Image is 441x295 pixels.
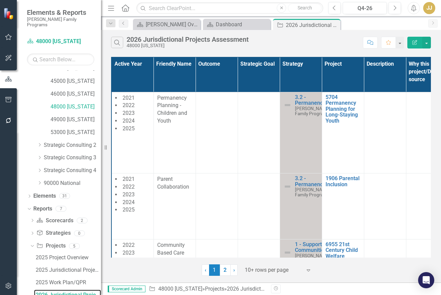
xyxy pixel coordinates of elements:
a: 46000 [US_STATE] [50,90,101,98]
a: 3.2 - Permanency [295,94,330,106]
span: [PERSON_NAME] Family Programs [295,106,330,116]
div: [PERSON_NAME] Overview [146,20,199,29]
a: 5704 Permanency Planning for Long-Staying Youth [326,94,361,124]
div: Open Intercom Messenger [418,272,434,288]
div: 2026 Jurisdictional Projects Assessment [127,36,249,43]
td: Double-Click to Edit [238,92,280,173]
button: JJ [423,2,435,14]
a: Scorecards [36,217,73,225]
td: Double-Click to Edit [111,92,154,173]
td: Double-Click to Edit [364,92,406,173]
a: 2025 Work Plan/QPR [34,277,101,288]
span: 2022 [123,242,135,248]
div: Q4-26 [345,4,384,12]
a: 3.2 - Permanency [295,175,330,187]
span: 2022 [123,184,135,190]
span: Community Based Care Supports [157,242,185,264]
div: 2025 Project Overview [36,255,101,261]
a: Strategies [36,229,70,237]
div: 31 [59,193,70,199]
td: Double-Click to Edit Right Click for Context Menu [280,173,322,239]
a: Reports [33,205,52,213]
a: 2 [220,264,231,276]
a: 53000 [US_STATE] [50,129,101,136]
div: 0 [74,230,85,236]
a: 2025 Project Overview [34,252,101,263]
a: Strategic Consulting 3 [44,154,101,162]
a: 45000 [US_STATE] [50,77,101,85]
input: Search ClearPoint... [136,2,323,14]
a: 48000 [US_STATE] [158,286,202,292]
a: 48000 [US_STATE] [50,103,101,111]
a: Projects [36,242,65,250]
span: Scorecard Admin [108,286,145,292]
td: Double-Click to Edit [111,173,154,239]
a: 2025 Jurisdictional Projects Assessment [34,265,101,275]
span: [PERSON_NAME] Family Programs [295,187,330,197]
span: Search [298,5,312,10]
a: Projects [205,286,224,292]
a: Strategic Consulting 2 [44,141,101,149]
a: 49000 [US_STATE] [50,116,101,124]
div: Dashboard [216,20,269,29]
span: 2023 [123,250,135,256]
span: 2023 [123,110,135,116]
span: 2024 [123,257,135,263]
a: Dashboard [205,20,269,29]
span: Permanency Planning - Children and Youth [157,95,187,124]
button: Q4-26 [343,2,387,14]
img: Not Defined [283,249,292,257]
div: 2 [77,218,88,223]
div: 2026 Jurisdictional Projects Assessment [286,21,339,29]
span: 2021 [123,95,135,101]
span: ‹ [205,267,206,273]
a: 90000 National [44,179,101,187]
span: 2022 [123,102,135,108]
td: Double-Click to Edit Right Click for Context Menu [280,92,322,173]
span: 1 [209,264,220,276]
span: 2025 [123,125,135,132]
a: 1906 Parental Inclusion [326,175,361,187]
small: [PERSON_NAME] Family Programs [27,17,94,28]
a: [PERSON_NAME] Overview [135,20,199,29]
td: Double-Click to Edit Right Click for Context Menu [322,173,364,239]
span: [PERSON_NAME] Family Programs [295,253,330,263]
span: 2025 [123,206,135,213]
a: Strategic Consulting 4 [44,167,101,174]
img: Not Defined [283,183,292,191]
span: 2024 [123,199,135,205]
span: 2021 [123,176,135,182]
span: › [233,267,235,273]
span: 2023 [123,191,135,198]
div: 2025 Jurisdictional Projects Assessment [36,267,101,273]
span: Parent Collaboration [157,176,189,190]
td: Double-Click to Edit [238,173,280,239]
div: 7 [56,206,66,211]
button: Search [288,3,321,13]
img: Not Defined [283,101,292,109]
img: ClearPoint Strategy [3,8,15,20]
a: 48000 [US_STATE] [27,38,94,45]
span: Elements & Reports [27,8,94,17]
div: 2026 Jurisdictional Projects Assessment [227,286,324,292]
input: Search Below... [27,54,94,65]
td: Double-Click to Edit [196,92,238,173]
td: Double-Click to Edit [154,92,196,173]
div: » » [149,285,266,293]
td: Double-Click to Edit [364,173,406,239]
div: 48000 [US_STATE] [127,43,249,48]
a: Elements [33,192,56,200]
a: 1 - Supportive Communities [295,241,330,253]
div: 5 [69,243,80,249]
td: Double-Click to Edit [196,173,238,239]
span: 2024 [123,118,135,124]
td: Double-Click to Edit [154,173,196,239]
a: 6955 21st Century Child Welfare System Transformation [326,241,363,271]
td: Double-Click to Edit Right Click for Context Menu [322,92,364,173]
div: 2025 Work Plan/QPR [36,280,101,286]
